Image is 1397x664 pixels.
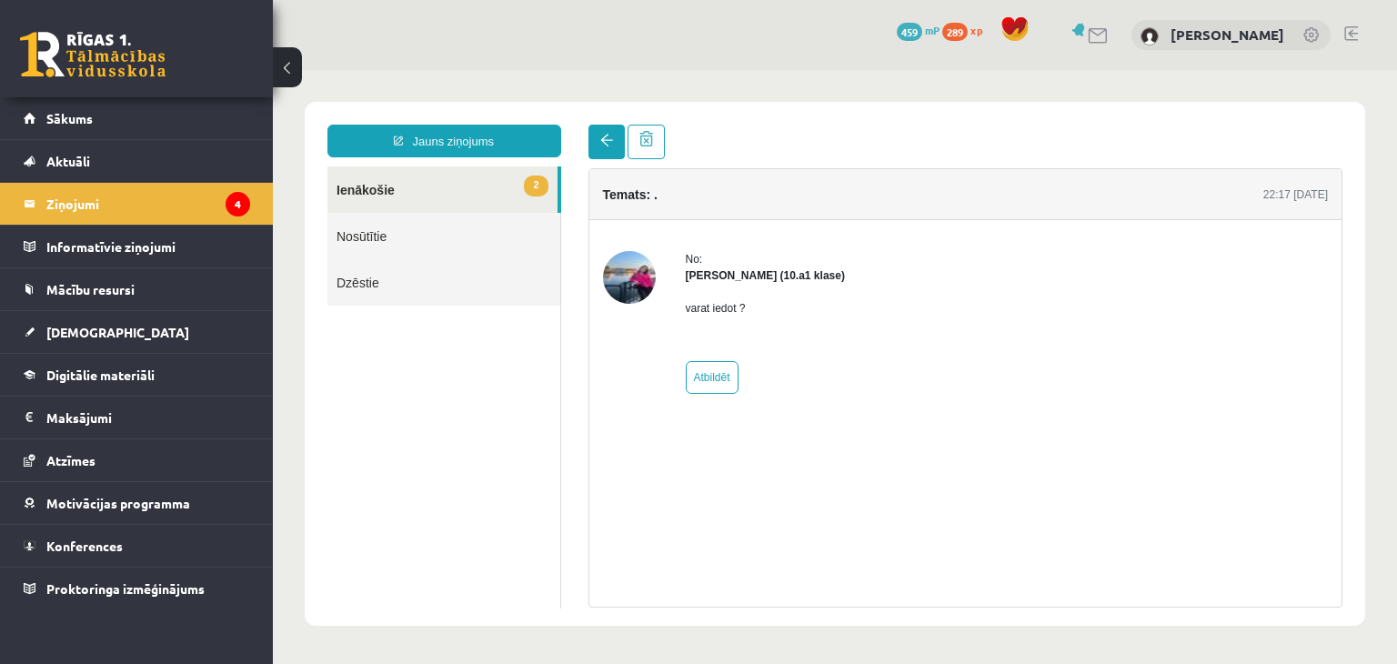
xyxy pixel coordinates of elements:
a: Digitālie materiāli [24,354,250,396]
span: Proktoringa izmēģinājums [46,580,205,597]
span: Mācību resursi [46,281,135,297]
span: 459 [897,23,922,41]
a: 289 xp [942,23,991,37]
span: Digitālie materiāli [46,367,155,383]
legend: Ziņojumi [46,183,250,225]
a: Nosūtītie [55,143,287,189]
a: [PERSON_NAME] [1171,25,1284,44]
span: mP [925,23,940,37]
strong: [PERSON_NAME] (10.a1 klase) [413,199,572,212]
legend: Maksājumi [46,397,250,438]
a: Mācību resursi [24,268,250,310]
span: Konferences [46,538,123,554]
a: Ziņojumi4 [24,183,250,225]
span: 289 [942,23,968,41]
a: 2Ienākošie [55,96,285,143]
h4: Temats: . [330,117,385,132]
a: [DEMOGRAPHIC_DATA] [24,311,250,353]
a: Dzēstie [55,189,287,236]
div: No: [413,181,572,197]
img: Polina Jeluškina [330,181,383,234]
a: Sākums [24,97,250,139]
span: Atzīmes [46,452,95,468]
a: Proktoringa izmēģinājums [24,568,250,609]
span: 2 [251,106,275,126]
div: 22:17 [DATE] [990,116,1055,133]
span: Sākums [46,110,93,126]
a: Informatīvie ziņojumi [24,226,250,267]
span: Aktuāli [46,153,90,169]
img: Kristiāna Jansone [1141,27,1159,45]
legend: Informatīvie ziņojumi [46,226,250,267]
a: Jauns ziņojums [55,55,288,87]
a: Motivācijas programma [24,482,250,524]
span: Motivācijas programma [46,495,190,511]
span: xp [970,23,982,37]
span: [DEMOGRAPHIC_DATA] [46,324,189,340]
i: 4 [226,192,250,216]
a: Atbildēt [413,291,466,324]
a: 459 mP [897,23,940,37]
a: Maksājumi [24,397,250,438]
a: Atzīmes [24,439,250,481]
a: Konferences [24,525,250,567]
a: Aktuāli [24,140,250,182]
a: Rīgas 1. Tālmācības vidusskola [20,32,166,77]
p: varat iedot ? [413,230,572,246]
